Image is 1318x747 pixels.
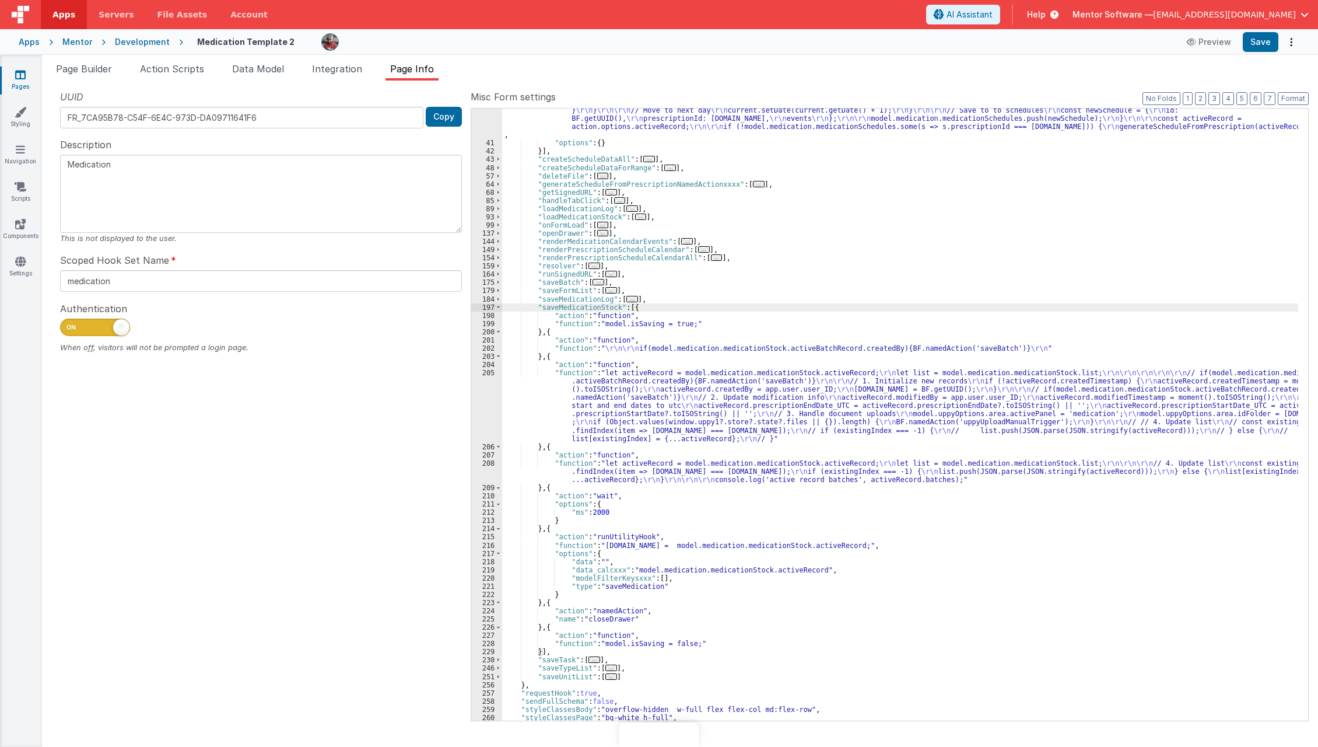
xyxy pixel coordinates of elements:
[471,344,502,352] div: 202
[471,352,502,361] div: 203
[471,189,502,197] div: 68
[1072,9,1153,20] span: Mentor Software —
[605,271,617,277] span: ...
[60,302,127,316] span: Authentication
[1183,92,1193,105] button: 1
[643,156,655,162] span: ...
[115,36,170,48] div: Development
[60,233,462,244] div: This is not displayed to the user.
[926,5,1000,25] button: AI Assistant
[605,673,617,680] span: ...
[471,197,502,205] div: 85
[471,328,502,336] div: 200
[471,238,502,246] div: 144
[1072,9,1309,20] button: Mentor Software — [EMAIL_ADDRESS][DOMAIN_NAME]
[593,279,604,285] span: ...
[471,254,502,262] div: 154
[60,138,111,152] span: Description
[753,181,765,187] span: ...
[52,9,75,20] span: Apps
[605,665,617,671] span: ...
[471,278,502,287] div: 175
[471,270,502,278] div: 164
[471,295,502,303] div: 184
[1222,92,1234,105] button: 4
[1236,92,1247,105] button: 5
[614,197,626,204] span: ...
[711,254,723,261] span: ...
[471,566,502,574] div: 219
[471,599,502,607] div: 223
[471,361,502,369] div: 204
[471,320,502,328] div: 199
[471,500,502,508] div: 211
[471,542,502,550] div: 216
[588,657,600,663] span: ...
[1153,9,1296,20] span: [EMAIL_ADDRESS][DOMAIN_NAME]
[471,369,502,443] div: 205
[597,173,609,179] span: ...
[471,508,502,516] div: 212
[471,246,502,254] div: 149
[471,706,502,714] div: 259
[471,631,502,640] div: 227
[471,213,502,221] div: 93
[471,714,502,722] div: 260
[664,165,676,171] span: ...
[471,180,502,189] div: 64
[471,303,502,312] div: 197
[471,550,502,558] div: 217
[1142,92,1180,105] button: No Folds
[471,336,502,344] div: 201
[471,582,502,591] div: 221
[471,90,556,104] span: Misc Form settings
[1264,92,1275,105] button: 7
[1180,33,1238,51] button: Preview
[1243,32,1278,52] button: Save
[471,221,502,229] div: 99
[471,139,502,147] div: 41
[471,164,502,172] div: 48
[635,214,647,220] span: ...
[60,342,462,353] div: When off, visitors will not be prompted a login page.
[605,287,617,294] span: ...
[471,492,502,500] div: 210
[471,525,502,533] div: 214
[56,63,112,75] span: Page Builder
[140,63,204,75] span: Action Scripts
[681,238,693,245] span: ...
[471,574,502,582] div: 220
[471,533,502,541] div: 215
[471,615,502,623] div: 225
[471,484,502,492] div: 209
[197,37,295,46] h4: Medication Template 2
[60,90,83,104] span: UUID
[605,189,617,196] span: ...
[471,673,502,681] div: 251
[157,9,208,20] span: File Assets
[60,253,169,267] span: Scoped Hook Set Name
[1250,92,1261,105] button: 6
[471,681,502,689] div: 256
[471,147,502,155] div: 42
[1283,34,1299,50] button: Options
[471,697,502,706] div: 258
[619,722,699,747] iframe: Marker.io feedback button
[1195,92,1206,105] button: 2
[471,287,502,295] div: 179
[698,246,710,253] span: ...
[947,9,993,20] span: AI Assistant
[471,459,502,484] div: 208
[471,623,502,631] div: 226
[62,36,92,48] div: Mentor
[471,607,502,615] div: 224
[426,107,462,127] button: Copy
[471,648,502,656] div: 229
[471,591,502,599] div: 222
[471,656,502,664] div: 230
[597,230,609,236] span: ...
[471,558,502,566] div: 218
[471,516,502,525] div: 213
[471,155,502,163] div: 43
[322,34,338,50] img: eba322066dbaa00baf42793ca2fab581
